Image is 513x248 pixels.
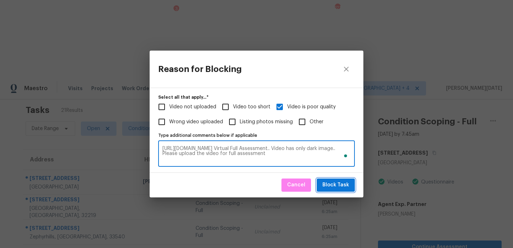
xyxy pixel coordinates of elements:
[272,99,287,114] span: Video is poor quality
[169,103,216,111] span: Video not uploaded
[295,114,310,129] span: Other
[281,179,311,192] button: Cancel
[322,181,349,190] span: Block Task
[310,118,323,126] span: Other
[154,99,169,114] span: Video not uploaded
[287,181,305,190] span: Cancel
[154,114,169,129] span: Wrong video uploaded
[225,114,240,129] span: Listing photos missing
[158,130,355,167] div: Additional Comments
[287,103,336,111] span: Video is poor quality
[218,99,233,114] span: Video too short
[158,64,242,74] h3: Reason for Blocking
[338,61,355,78] button: close
[162,146,351,161] textarea: To enrich screen reader interactions, please activate Accessibility in Grammarly extension settings
[317,179,355,192] button: Block Task
[233,103,270,111] span: Video too short
[158,95,355,99] label: Select all that apply...
[158,133,355,138] label: Type additional comments below if applicable
[169,118,223,126] span: Wrong video uploaded
[240,118,293,126] span: Listing photos missing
